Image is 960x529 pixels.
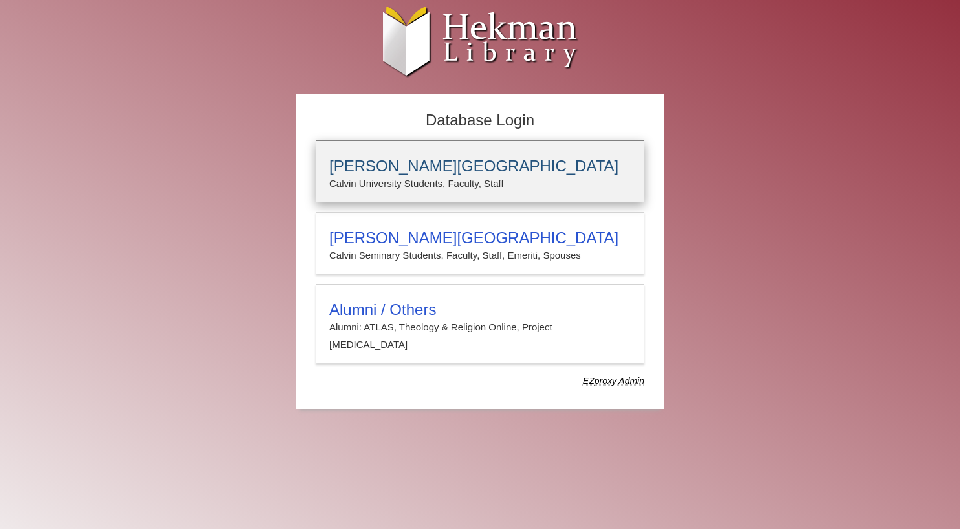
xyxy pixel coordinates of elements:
h2: Database Login [309,107,651,134]
p: Calvin University Students, Faculty, Staff [329,175,631,192]
a: [PERSON_NAME][GEOGRAPHIC_DATA]Calvin University Students, Faculty, Staff [316,140,644,202]
p: Alumni: ATLAS, Theology & Religion Online, Project [MEDICAL_DATA] [329,319,631,353]
h3: [PERSON_NAME][GEOGRAPHIC_DATA] [329,229,631,247]
h3: Alumni / Others [329,301,631,319]
a: [PERSON_NAME][GEOGRAPHIC_DATA]Calvin Seminary Students, Faculty, Staff, Emeriti, Spouses [316,212,644,274]
p: Calvin Seminary Students, Faculty, Staff, Emeriti, Spouses [329,247,631,264]
dfn: Use Alumni login [583,376,644,386]
summary: Alumni / OthersAlumni: ATLAS, Theology & Religion Online, Project [MEDICAL_DATA] [329,301,631,353]
h3: [PERSON_NAME][GEOGRAPHIC_DATA] [329,157,631,175]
